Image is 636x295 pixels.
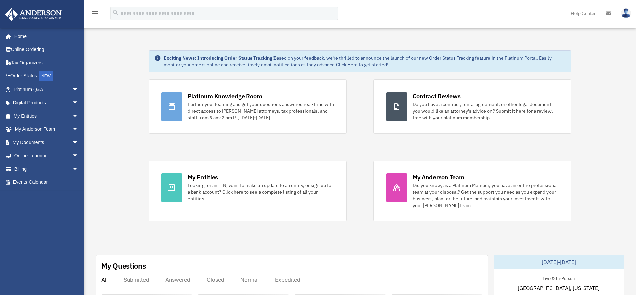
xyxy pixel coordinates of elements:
a: menu [91,12,99,17]
strong: Exciting News: Introducing Order Status Tracking! [164,55,274,61]
div: My Anderson Team [413,173,464,181]
a: My Anderson Teamarrow_drop_down [5,123,89,136]
span: arrow_drop_down [72,136,85,150]
a: Billingarrow_drop_down [5,162,89,176]
div: Live & In-Person [537,274,580,281]
div: Looking for an EIN, want to make an update to an entity, or sign up for a bank account? Click her... [188,182,334,202]
span: arrow_drop_down [72,96,85,110]
div: Do you have a contract, rental agreement, or other legal document you would like an attorney's ad... [413,101,559,121]
a: Tax Organizers [5,56,89,69]
div: [DATE]-[DATE] [494,255,624,269]
div: Further your learning and get your questions answered real-time with direct access to [PERSON_NAM... [188,101,334,121]
a: My Anderson Team Did you know, as a Platinum Member, you have an entire professional team at your... [373,161,572,221]
span: arrow_drop_down [72,109,85,123]
span: arrow_drop_down [72,162,85,176]
a: My Entitiesarrow_drop_down [5,109,89,123]
div: Based on your feedback, we're thrilled to announce the launch of our new Order Status Tracking fe... [164,55,566,68]
div: Expedited [275,276,300,283]
span: arrow_drop_down [72,149,85,163]
img: User Pic [621,8,631,18]
div: All [101,276,108,283]
img: Anderson Advisors Platinum Portal [3,8,64,21]
div: Normal [240,276,259,283]
div: Did you know, as a Platinum Member, you have an entire professional team at your disposal? Get th... [413,182,559,209]
div: My Questions [101,261,146,271]
div: Contract Reviews [413,92,461,100]
div: Answered [165,276,190,283]
a: Platinum Knowledge Room Further your learning and get your questions answered real-time with dire... [149,79,347,134]
div: Closed [207,276,224,283]
div: Platinum Knowledge Room [188,92,262,100]
a: My Documentsarrow_drop_down [5,136,89,149]
div: Submitted [124,276,149,283]
a: Platinum Q&Aarrow_drop_down [5,83,89,96]
a: My Entities Looking for an EIN, want to make an update to an entity, or sign up for a bank accoun... [149,161,347,221]
a: Events Calendar [5,176,89,189]
span: arrow_drop_down [72,123,85,136]
span: arrow_drop_down [72,83,85,97]
i: menu [91,9,99,17]
div: My Entities [188,173,218,181]
span: [GEOGRAPHIC_DATA], [US_STATE] [518,284,600,292]
a: Contract Reviews Do you have a contract, rental agreement, or other legal document you would like... [373,79,572,134]
div: NEW [39,71,53,81]
a: Click Here to get started! [336,62,388,68]
a: Online Learningarrow_drop_down [5,149,89,163]
a: Order StatusNEW [5,69,89,83]
a: Online Ordering [5,43,89,56]
i: search [112,9,119,16]
a: Home [5,29,85,43]
a: Digital Productsarrow_drop_down [5,96,89,110]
